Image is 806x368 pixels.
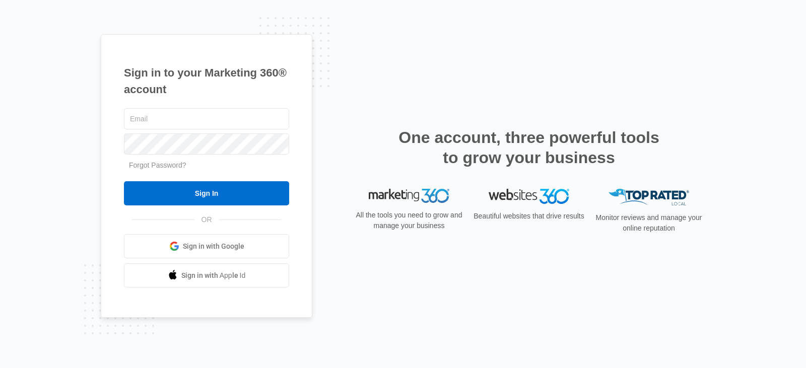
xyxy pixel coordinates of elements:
a: Sign in with Google [124,234,289,258]
input: Email [124,108,289,129]
span: OR [194,214,219,225]
img: Top Rated Local [609,189,689,205]
span: Sign in with Apple Id [181,270,246,281]
p: Monitor reviews and manage your online reputation [592,212,705,234]
input: Sign In [124,181,289,205]
span: Sign in with Google [183,241,244,252]
img: Marketing 360 [369,189,449,203]
p: All the tools you need to grow and manage your business [353,210,465,231]
img: Websites 360 [489,189,569,203]
h2: One account, three powerful tools to grow your business [395,127,662,168]
a: Forgot Password? [129,161,186,169]
p: Beautiful websites that drive results [473,211,585,222]
a: Sign in with Apple Id [124,263,289,287]
h1: Sign in to your Marketing 360® account [124,64,289,98]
